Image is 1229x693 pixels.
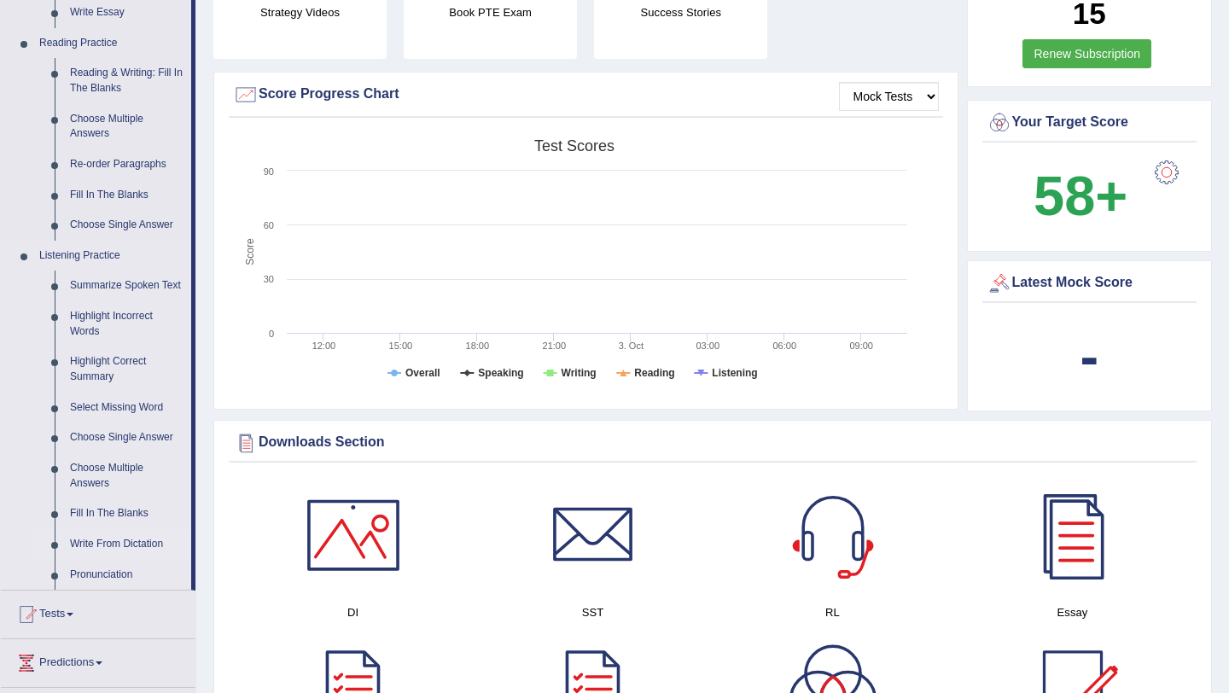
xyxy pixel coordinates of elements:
b: - [1080,325,1098,387]
tspan: Overall [405,367,440,379]
h4: SST [481,603,704,621]
text: 90 [264,166,274,177]
text: 06:00 [772,341,796,351]
a: Pronunciation [62,560,191,591]
text: 12:00 [312,341,336,351]
h4: Strategy Videos [213,3,387,21]
a: Re-order Paragraphs [62,149,191,180]
div: Score Progress Chart [233,82,939,108]
a: Highlight Incorrect Words [62,301,191,346]
a: Choose Multiple Answers [62,104,191,149]
h4: Essay [961,603,1184,621]
tspan: Writing [562,367,597,379]
a: Predictions [1,639,195,682]
a: Summarize Spoken Text [62,271,191,301]
text: 60 [264,220,274,230]
a: Choose Single Answer [62,210,191,241]
div: Downloads Section [233,430,1192,456]
a: Renew Subscription [1022,39,1151,68]
a: Reading Practice [32,28,191,59]
h4: DI [242,603,464,621]
tspan: Reading [634,367,674,379]
text: 0 [269,329,274,339]
h4: Book PTE Exam [404,3,577,21]
div: Latest Mock Score [987,271,1193,296]
tspan: Test scores [534,137,614,154]
h4: Success Stories [594,3,767,21]
a: Select Missing Word [62,393,191,423]
text: 15:00 [389,341,413,351]
b: 58+ [1034,165,1127,227]
a: Tests [1,591,195,633]
text: 09:00 [849,341,873,351]
h4: RL [721,603,944,621]
tspan: Score [244,238,256,265]
tspan: Speaking [478,367,523,379]
tspan: Listening [712,367,757,379]
a: Reading & Writing: Fill In The Blanks [62,58,191,103]
text: 21:00 [543,341,567,351]
a: Fill In The Blanks [62,498,191,529]
text: 30 [264,274,274,284]
a: Highlight Correct Summary [62,346,191,392]
a: Choose Multiple Answers [62,453,191,498]
tspan: 3. Oct [619,341,644,351]
div: Your Target Score [987,110,1193,136]
a: Listening Practice [32,241,191,271]
text: 03:00 [696,341,720,351]
a: Write From Dictation [62,529,191,560]
text: 18:00 [466,341,490,351]
a: Fill In The Blanks [62,180,191,211]
a: Choose Single Answer [62,422,191,453]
